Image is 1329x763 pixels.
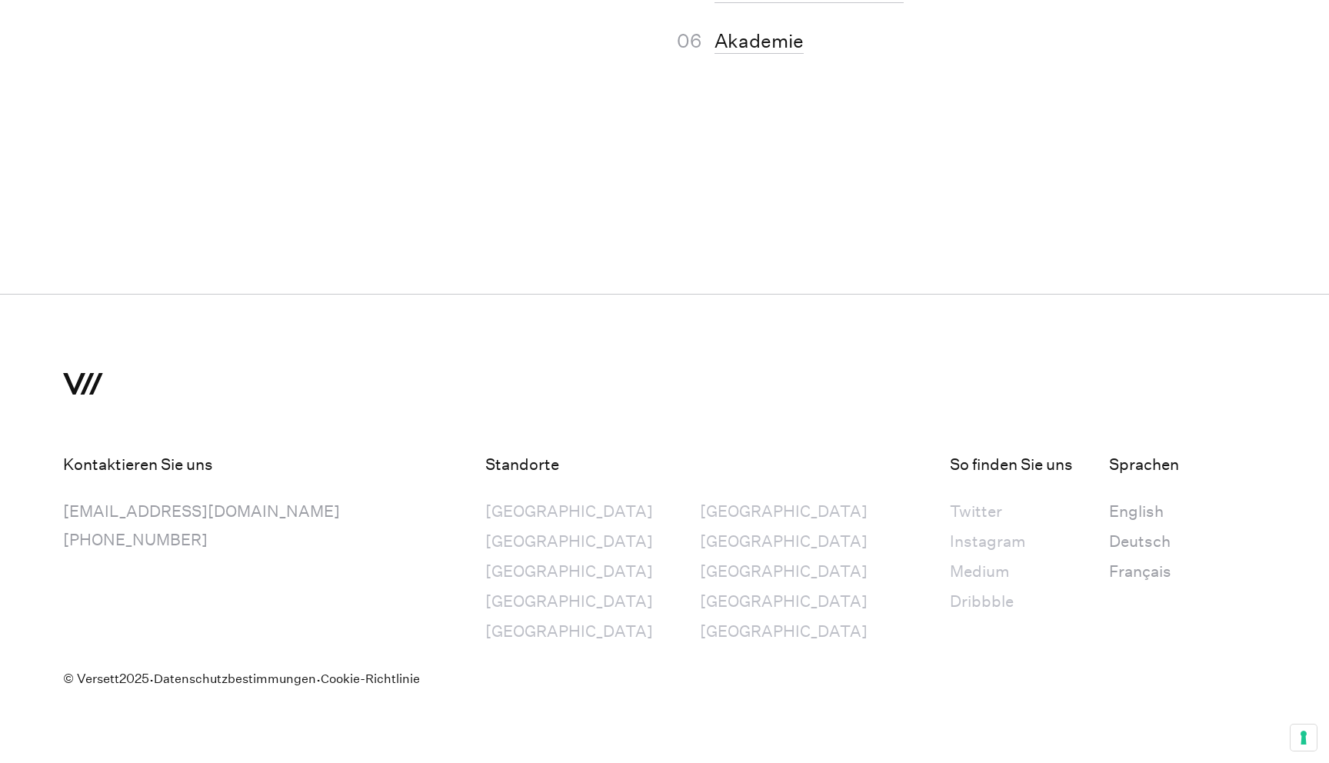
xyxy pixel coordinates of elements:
a: [GEOGRAPHIC_DATA] [700,528,868,558]
a: [GEOGRAPHIC_DATA] [485,498,653,528]
div: Sprachen [1109,451,1266,479]
div: Standorte [485,451,951,479]
div: [GEOGRAPHIC_DATA] [485,528,653,556]
div: Medium [950,558,1026,586]
div: [GEOGRAPHIC_DATA] [700,588,868,616]
div: Dribbble [950,588,1026,616]
a: [GEOGRAPHIC_DATA] [485,558,653,588]
a: Twitter [950,498,1026,528]
div: [GEOGRAPHIC_DATA] [485,588,653,616]
a: Instagram [950,528,1026,558]
div: Deutsch [1109,528,1171,556]
div: [GEOGRAPHIC_DATA] [700,558,868,586]
a: [GEOGRAPHIC_DATA] [700,618,868,648]
a: Dribbble [950,588,1026,618]
a: [GEOGRAPHIC_DATA] [700,588,868,618]
a: Deutsch [1109,528,1171,558]
a: Français [1109,558,1171,588]
div: Twitter [950,498,1026,526]
a: Medium [950,558,1026,588]
a: [GEOGRAPHIC_DATA] [700,558,868,588]
div: [GEOGRAPHIC_DATA] [700,528,868,556]
div: Instagram [950,528,1026,556]
a: [EMAIL_ADDRESS][DOMAIN_NAME] [63,502,340,522]
a: [GEOGRAPHIC_DATA] [485,528,653,558]
div: [GEOGRAPHIC_DATA] [485,558,653,586]
p: · [316,665,321,694]
a: Cookie-Richtlinie [321,665,420,720]
a: Kontaktieren Sie uns [63,455,213,475]
a: Akademie [714,29,804,54]
div: Français [1109,558,1171,586]
a: [GEOGRAPHIC_DATA] [485,588,653,618]
a: [GEOGRAPHIC_DATA] [700,498,868,528]
a: [PHONE_NUMBER] [63,531,208,551]
small: © Versett 2025 [63,665,149,720]
div: [GEOGRAPHIC_DATA] [485,498,653,526]
a: English [1109,498,1171,528]
div: So finden Sie uns [950,451,1108,479]
div: [GEOGRAPHIC_DATA] [700,618,868,646]
div: [GEOGRAPHIC_DATA] [700,498,868,526]
div: [GEOGRAPHIC_DATA] [485,618,653,646]
p: · [149,665,154,694]
a: Datenschutzbestimmungen [154,665,316,720]
a: [GEOGRAPHIC_DATA] [485,618,653,648]
div: English [1109,498,1171,526]
button: Your consent preferences for tracking technologies [1291,725,1317,751]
